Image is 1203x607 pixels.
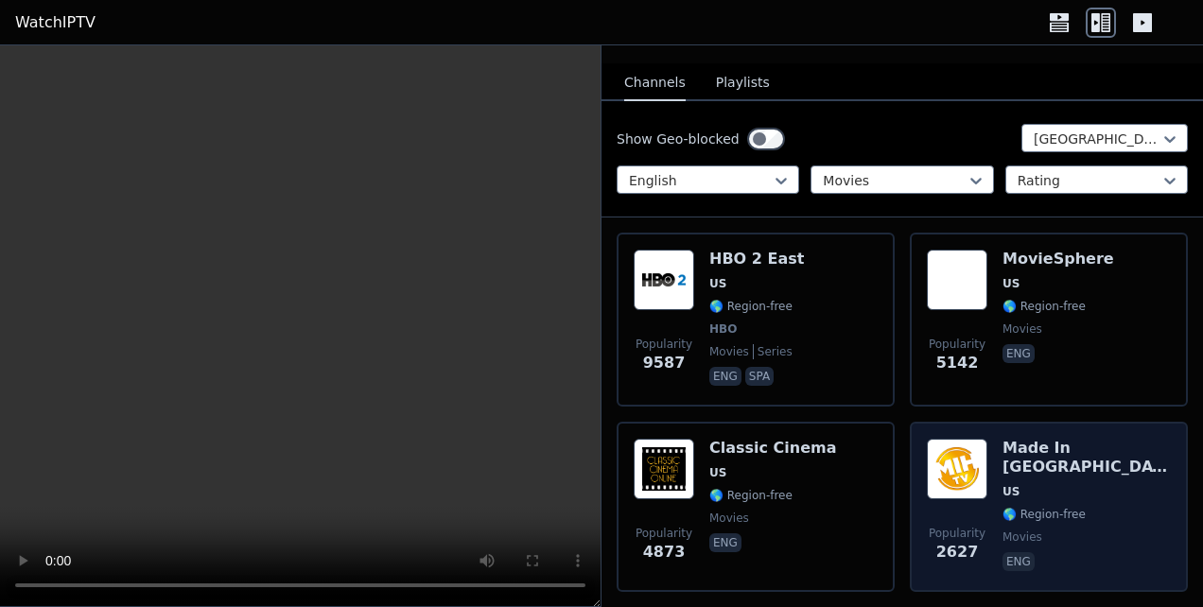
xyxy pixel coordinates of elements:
p: eng [1002,344,1035,363]
a: WatchIPTV [15,11,96,34]
span: movies [709,344,749,359]
span: 2627 [936,541,979,564]
p: eng [1002,552,1035,571]
h6: MovieSphere [1002,250,1114,269]
span: 9587 [643,352,686,374]
span: movies [1002,529,1042,545]
span: US [1002,484,1020,499]
span: Popularity [929,337,985,352]
span: Popularity [636,337,692,352]
span: US [709,465,726,480]
span: 🌎 Region-free [709,488,793,503]
span: 4873 [643,541,686,564]
span: movies [1002,321,1042,337]
h6: Classic Cinema [709,439,837,458]
span: 5142 [936,352,979,374]
span: US [709,276,726,291]
p: eng [709,533,741,552]
p: spa [745,367,774,386]
button: Channels [624,65,686,101]
span: US [1002,276,1020,291]
span: 🌎 Region-free [1002,507,1086,522]
h6: Made In [GEOGRAPHIC_DATA] [1002,439,1171,477]
img: HBO 2 East [634,250,694,310]
img: Made In Hollywood [927,439,987,499]
span: Popularity [929,526,985,541]
label: Show Geo-blocked [617,130,740,148]
button: Playlists [716,65,770,101]
span: HBO [709,321,737,337]
img: MovieSphere [927,250,987,310]
p: eng [709,367,741,386]
span: 🌎 Region-free [1002,299,1086,314]
img: Classic Cinema [634,439,694,499]
span: movies [709,511,749,526]
h6: HBO 2 East [709,250,804,269]
span: Popularity [636,526,692,541]
span: 🌎 Region-free [709,299,793,314]
span: series [753,344,793,359]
